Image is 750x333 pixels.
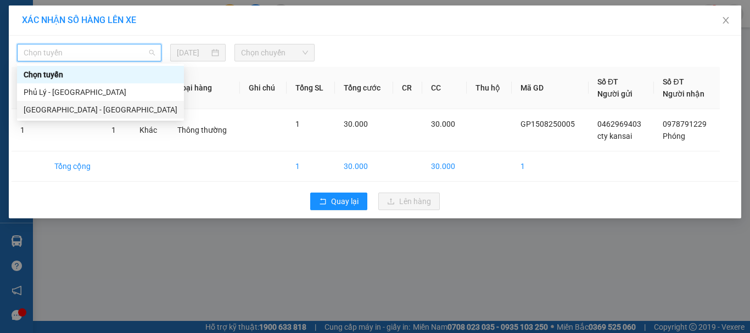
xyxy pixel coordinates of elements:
span: 1 [111,126,116,134]
th: STT [12,67,46,109]
button: rollbackQuay lại [310,193,367,210]
td: Thông thường [169,109,240,151]
span: GP1508250005 [520,120,575,128]
div: [GEOGRAPHIC_DATA] - [GEOGRAPHIC_DATA] [24,104,177,116]
span: Phóng [663,132,685,140]
span: 1 [295,120,300,128]
th: Loại hàng [169,67,240,109]
span: Fanpage: CargobusMK - Hotline/Zalo: 082.3.29.22.29 [10,34,115,53]
div: Chọn tuyến [17,66,184,83]
td: 30.000 [335,151,393,182]
span: rollback [319,197,327,206]
th: CR [393,67,422,109]
img: logo [4,55,6,106]
td: Khác [131,109,168,151]
span: 835 Giải Phóng, Giáp Bát [15,22,112,32]
td: 1 [287,151,335,182]
span: cty kansai [597,132,632,140]
td: 1 [12,109,46,151]
strong: PHIẾU GỬI HÀNG: [GEOGRAPHIC_DATA] - [GEOGRAPHIC_DATA] [7,55,117,103]
button: uploadLên hàng [378,193,440,210]
th: Ghi chú [240,67,287,109]
input: 15/08/2025 [177,47,209,59]
th: Tổng SL [287,67,335,109]
th: Thu hộ [467,67,512,109]
span: XÁC NHẬN SỐ HÀNG LÊN XE [22,15,136,25]
th: CC [422,67,467,109]
th: Tổng cước [335,67,393,109]
span: Số ĐT [663,77,684,86]
span: 30.000 [344,120,368,128]
div: Phủ Lý - [GEOGRAPHIC_DATA] [24,86,177,98]
span: Người gửi [597,89,633,98]
span: close [721,16,730,25]
span: Cargobus MK [22,5,103,20]
td: 30.000 [422,151,467,182]
div: Phủ Lý - Hà Nội [17,83,184,101]
span: Số ĐT [597,77,618,86]
span: Chọn chuyến [241,44,309,61]
td: 1 [512,151,589,182]
div: Chọn tuyến [24,69,177,81]
span: 30.000 [431,120,455,128]
span: Người nhận [663,89,704,98]
span: 0462969403 [597,120,641,128]
span: Chọn tuyến [24,44,155,61]
td: Tổng cộng [46,151,103,182]
span: GP1508250005 [119,78,184,89]
button: Close [710,5,741,36]
div: Hà Nội - Phủ Lý [17,101,184,118]
span: Quay lại [331,195,359,207]
th: Mã GD [512,67,589,109]
span: 0978791229 [663,120,707,128]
